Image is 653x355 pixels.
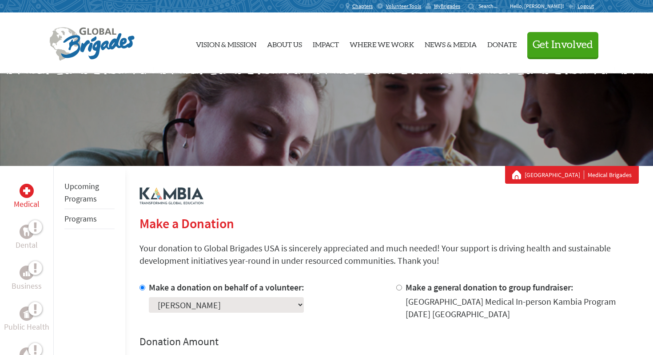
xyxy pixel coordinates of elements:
[64,214,97,224] a: Programs
[577,3,594,9] span: Logout
[23,227,30,236] img: Dental
[139,215,639,231] h2: Make a Donation
[23,269,30,276] img: Business
[149,282,304,293] label: Make a donation on behalf of a volunteer:
[64,209,115,229] li: Programs
[267,20,302,66] a: About Us
[49,27,135,61] img: Global Brigades Logo
[568,3,594,10] a: Logout
[16,239,38,251] p: Dental
[12,280,42,292] p: Business
[20,184,34,198] div: Medical
[4,321,49,333] p: Public Health
[139,187,203,205] img: logo-kambia.png
[64,177,115,209] li: Upcoming Programs
[20,307,34,321] div: Public Health
[510,3,568,10] p: Hello, [PERSON_NAME]!
[434,3,460,10] span: MyBrigades
[23,187,30,194] img: Medical
[406,295,639,320] div: [GEOGRAPHIC_DATA] Medical In-person Kambia Program [DATE] [GEOGRAPHIC_DATA]
[14,184,40,210] a: MedicalMedical
[23,309,30,318] img: Public Health
[406,282,573,293] label: Make a general donation to group fundraiser:
[487,20,517,66] a: Donate
[4,307,49,333] a: Public HealthPublic Health
[16,225,38,251] a: DentalDental
[386,3,421,10] span: Volunteer Tools
[196,20,256,66] a: Vision & Mission
[350,20,414,66] a: Where We Work
[139,242,639,267] p: Your donation to Global Brigades USA is sincerely appreciated and much needed! Your support is dr...
[12,266,42,292] a: BusinessBusiness
[14,198,40,210] p: Medical
[139,335,639,349] h4: Donation Amount
[20,266,34,280] div: Business
[512,170,632,179] div: Medical Brigades
[478,3,504,9] input: Search...
[425,20,477,66] a: News & Media
[527,32,598,57] button: Get Involved
[64,181,99,204] a: Upcoming Programs
[533,40,593,50] span: Get Involved
[352,3,373,10] span: Chapters
[20,225,34,239] div: Dental
[525,170,584,179] a: [GEOGRAPHIC_DATA]
[313,20,339,66] a: Impact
